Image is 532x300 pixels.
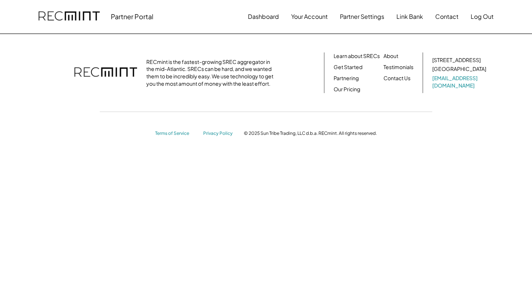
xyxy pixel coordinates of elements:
button: Log Out [471,9,494,24]
button: Link Bank [396,9,423,24]
a: Get Started [334,64,362,71]
a: Terms of Service [155,130,196,137]
div: © 2025 Sun Tribe Trading, LLC d.b.a. RECmint. All rights reserved. [244,130,377,136]
button: Your Account [291,9,328,24]
button: Dashboard [248,9,279,24]
a: Partnering [334,75,359,82]
a: About [383,52,398,60]
a: [EMAIL_ADDRESS][DOMAIN_NAME] [432,75,488,89]
img: recmint-logotype%403x.png [74,60,137,86]
div: RECmint is the fastest-growing SREC aggregator in the mid-Atlantic. SRECs can be hard, and we wan... [146,58,277,87]
div: [STREET_ADDRESS] [432,57,481,64]
button: Partner Settings [340,9,384,24]
div: [GEOGRAPHIC_DATA] [432,65,486,73]
a: Testimonials [383,64,413,71]
a: Our Pricing [334,86,360,93]
div: Partner Portal [111,12,153,21]
a: Privacy Policy [203,130,236,137]
a: Learn about SRECs [334,52,380,60]
button: Contact [435,9,458,24]
img: recmint-logotype%403x.png [38,4,100,29]
a: Contact Us [383,75,410,82]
